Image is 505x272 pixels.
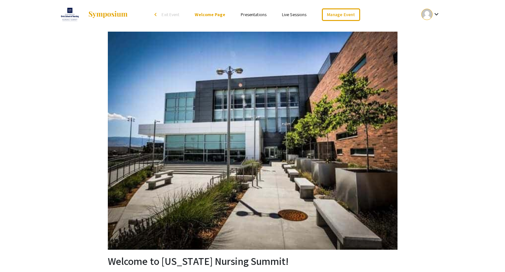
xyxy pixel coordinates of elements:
img: Symposium by ForagerOne [88,11,128,18]
a: Nevada Nursing Summit [58,6,128,23]
mat-icon: Expand account dropdown [433,10,440,18]
div: arrow_back_ios [154,13,158,16]
iframe: Chat [5,243,27,267]
h2: Welcome to [US_STATE] Nursing Summit! [108,255,397,267]
a: Welcome Page [195,12,225,17]
a: Presentations [241,12,267,17]
button: Expand account dropdown [415,7,447,22]
a: Manage Event [322,8,360,21]
a: Live Sessions [282,12,306,17]
img: Nevada Nursing Summit [108,32,397,250]
span: Exit Event [162,12,179,17]
img: Nevada Nursing Summit [58,6,82,23]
